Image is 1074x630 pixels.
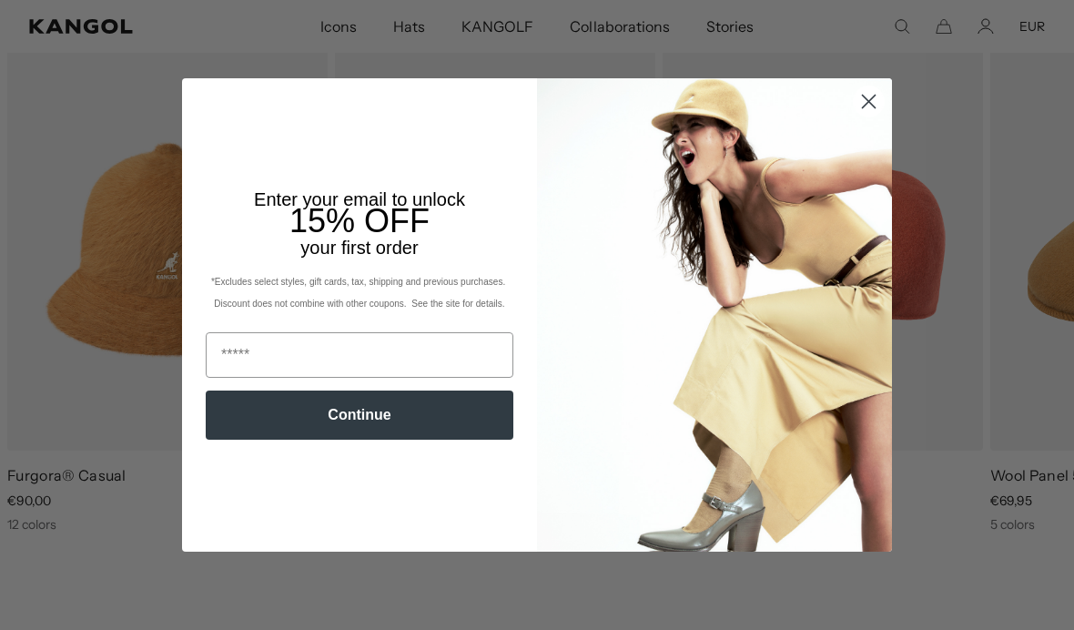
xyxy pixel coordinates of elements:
button: Continue [206,391,513,440]
span: *Excludes select styles, gift cards, tax, shipping and previous purchases. Discount does not comb... [211,277,508,309]
input: Email [206,332,513,378]
button: Close dialog [853,86,885,117]
span: Enter your email to unlock [254,189,465,209]
span: your first order [300,238,418,258]
img: 93be19ad-e773-4382-80b9-c9d740c9197f.jpeg [537,78,892,552]
span: 15% OFF [289,202,430,239]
